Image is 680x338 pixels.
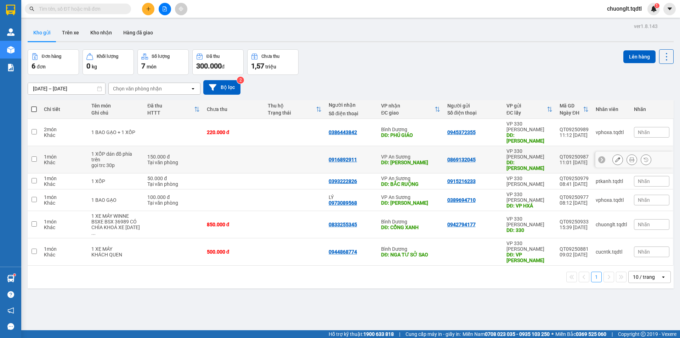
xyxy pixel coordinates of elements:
[506,252,552,263] div: DĐ: VP LONG HƯNG
[638,249,650,255] span: Nhãn
[463,330,550,338] span: Miền Nam
[147,110,194,116] div: HTTT
[91,129,140,135] div: 1 BAO GẠO + 1 XỐP
[596,106,627,112] div: Nhân viên
[551,333,554,336] span: ⚪️
[91,178,140,184] div: 1 XỐP
[596,129,627,135] div: vphoxa.tqdtl
[265,64,276,70] span: triệu
[381,194,440,200] div: VP An Sương
[661,274,666,280] svg: open
[560,219,589,225] div: QT09250933
[196,62,222,70] span: 300.000
[560,194,589,200] div: QT09250977
[7,323,14,330] span: message
[147,103,194,109] div: Đã thu
[207,222,261,227] div: 850.000 đ
[206,54,220,59] div: Đã thu
[447,197,476,203] div: 0389694710
[656,3,658,8] span: 1
[596,222,627,227] div: chuonglt.tqdtl
[506,110,547,116] div: ĐC lấy
[447,222,476,227] div: 0942794177
[147,176,199,181] div: 50.000 đ
[381,252,440,257] div: DĐ: NGA TƯ SỞ SAO
[329,178,357,184] div: 0393222826
[142,3,154,15] button: plus
[381,225,440,230] div: DĐ: CỔNG XANH
[91,151,140,162] div: 1 XỐP dán đồ phía trên
[7,46,15,54] img: warehouse-icon
[91,103,140,109] div: Tên món
[381,154,440,160] div: VP An Sương
[118,24,159,41] button: Hàng đã giao
[329,129,357,135] div: 0386443842
[381,132,440,138] div: DĐ: PHÚ GIÁO
[506,132,552,144] div: DĐ: HỒ XÁ
[576,331,606,337] strong: 0369 525 060
[247,49,299,75] button: Chưa thu1,57 triệu
[591,272,602,282] button: 1
[113,85,162,92] div: Chọn văn phòng nhận
[146,6,151,11] span: plus
[13,274,16,276] sup: 1
[506,121,552,132] div: VP 330 [PERSON_NAME]
[381,127,440,132] div: Bình Dương
[207,106,261,112] div: Chưa thu
[268,110,316,116] div: Trạng thái
[190,86,196,92] svg: open
[152,54,170,59] div: Số lượng
[91,230,96,236] span: ...
[91,197,140,203] div: 1 BAO GẠO
[663,3,676,15] button: caret-down
[147,64,157,70] span: món
[596,178,627,184] div: ptkanh.tqdtl
[329,157,357,162] div: 0916892911
[44,154,84,160] div: 1 món
[399,330,400,338] span: |
[222,64,225,70] span: đ
[91,246,140,252] div: 1 XE MÁY
[381,160,440,165] div: DĐ: CAM RANH
[28,24,56,41] button: Kho gửi
[381,181,440,187] div: DĐ: BẮC RUỘNG
[147,194,199,200] div: 100.000 đ
[29,6,34,11] span: search
[7,307,14,314] span: notification
[329,249,357,255] div: 0944868774
[560,200,589,206] div: 08:12 [DATE]
[560,246,589,252] div: QT09250881
[447,178,476,184] div: 0915216233
[91,110,140,116] div: Ghi chú
[506,148,552,160] div: VP 330 [PERSON_NAME]
[203,80,240,95] button: Bộ lọc
[506,240,552,252] div: VP 330 [PERSON_NAME]
[207,249,261,255] div: 500.000 đ
[162,6,167,11] span: file-add
[85,24,118,41] button: Kho nhận
[7,64,15,71] img: solution-icon
[612,154,623,165] div: Sửa đơn hàng
[44,127,84,132] div: 2 món
[667,6,673,12] span: caret-down
[447,103,499,109] div: Người gửi
[147,181,199,187] div: Tại văn phòng
[83,49,134,75] button: Khối lượng0kg
[381,219,440,225] div: Bình Dương
[329,102,374,108] div: Người nhận
[560,154,589,160] div: QT09250987
[601,4,647,13] span: chuonglt.tqdtl
[251,62,264,70] span: 1,57
[506,227,552,233] div: DĐ: 330
[506,103,547,109] div: VP gửi
[28,83,105,94] input: Select a date range.
[261,54,279,59] div: Chưa thu
[447,110,499,116] div: Số điện thoại
[28,49,79,75] button: Đơn hàng6đơn
[381,103,434,109] div: VP nhận
[159,3,171,15] button: file-add
[560,160,589,165] div: 11:01 [DATE]
[381,110,434,116] div: ĐC giao
[634,106,669,112] div: Nhãn
[42,54,61,59] div: Đơn hàng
